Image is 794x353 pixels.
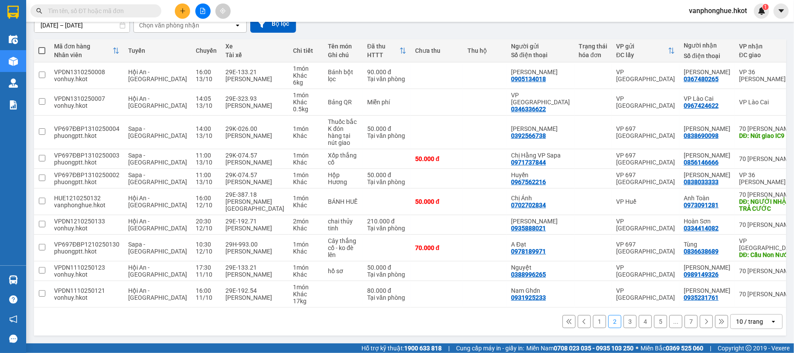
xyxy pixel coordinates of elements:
[739,43,791,50] div: VP nhận
[415,244,459,251] div: 70.000 đ
[684,178,719,185] div: 0838033333
[293,241,319,248] div: 1 món
[293,195,319,202] div: 1 món
[196,241,217,248] div: 10:30
[225,69,284,75] div: 29E-133.21
[196,132,217,139] div: 13/10
[293,125,319,132] div: 1 món
[225,241,284,248] div: 29H-993.00
[511,241,570,248] div: A Đạt
[511,51,570,58] div: Số điện thoại
[180,8,186,14] span: plus
[196,152,217,159] div: 11:00
[684,271,719,278] div: 0989149326
[710,343,711,353] span: |
[736,317,763,326] div: 10 / trang
[616,264,675,278] div: VP [GEOGRAPHIC_DATA]
[7,6,19,19] img: logo-vxr
[774,3,789,19] button: caret-down
[511,152,570,159] div: Chị Hằng VP Sapa
[128,95,187,109] span: Hội An - [GEOGRAPHIC_DATA]
[225,248,284,255] div: [PERSON_NAME]
[367,75,406,82] div: Tại văn phòng
[684,218,730,225] div: Hoàn Sơn
[225,152,284,159] div: 29K-074.57
[54,171,119,178] div: VP697ĐBP1310250002
[526,343,634,353] span: Miền Nam
[128,152,187,166] span: Sapa - [GEOGRAPHIC_DATA]
[682,5,754,16] span: vanphonghue.hkot
[36,8,42,14] span: search
[511,271,546,278] div: 0388996265
[293,271,319,278] div: Khác
[293,72,319,79] div: Khác
[367,218,406,225] div: 210.000 đ
[770,318,777,325] svg: open
[764,4,767,10] span: 1
[225,225,284,232] div: [PERSON_NAME]
[684,42,730,49] div: Người nhận
[225,132,284,139] div: [PERSON_NAME]
[175,3,190,19] button: plus
[293,171,319,178] div: 1 món
[612,39,679,62] th: Toggle SortBy
[511,202,546,209] div: 0702702834
[54,152,119,159] div: VP697ĐBP1310250003
[293,106,319,113] div: 0.5 kg
[50,39,124,62] th: Toggle SortBy
[777,7,785,15] span: caret-down
[684,171,730,178] div: Anh Hoàng
[616,218,675,232] div: VP [GEOGRAPHIC_DATA]
[367,125,406,132] div: 50.000 đ
[54,218,119,225] div: VPDN1210250133
[225,171,284,178] div: 29K-074.57
[684,95,730,102] div: VP Lào Cai
[54,264,119,271] div: VPDN1110250123
[225,271,284,278] div: [PERSON_NAME]
[511,195,570,202] div: Chị Ánh
[196,171,217,178] div: 11:00
[328,237,358,258] div: Cây thắng cố - ko đè lên
[758,7,766,15] img: icon-new-feature
[9,57,18,66] img: warehouse-icon
[328,43,358,50] div: Tên món
[225,294,284,301] div: [PERSON_NAME]
[616,287,675,301] div: VP [GEOGRAPHIC_DATA]
[54,95,119,102] div: VPDN1310250007
[196,75,217,82] div: 13/10
[54,43,112,50] div: Mã đơn hàng
[196,102,217,109] div: 13/10
[511,248,546,255] div: 0978189971
[293,298,319,305] div: 17 kg
[684,69,730,75] div: Vũ Hà
[215,3,231,19] button: aim
[367,178,406,185] div: Tại văn phòng
[54,75,119,82] div: vonhuy.hkot
[467,47,502,54] div: Thu hộ
[139,21,199,30] div: Chọn văn phòng nhận
[195,3,211,19] button: file-add
[54,241,119,248] div: VP697ĐBP1210250130
[196,125,217,132] div: 14:00
[196,218,217,225] div: 20:30
[616,241,675,255] div: VP 697 [GEOGRAPHIC_DATA]
[511,225,546,232] div: 0935888021
[293,65,319,72] div: 1 món
[328,118,358,125] div: Thuốc bắc
[415,47,459,54] div: Chưa thu
[225,264,284,271] div: 29E-133.21
[293,99,319,106] div: Khác
[128,195,187,209] span: Hội An - [GEOGRAPHIC_DATA]
[746,345,752,351] span: copyright
[684,225,719,232] div: 0334414082
[225,198,284,212] div: [PERSON_NAME][GEOGRAPHIC_DATA]
[293,132,319,139] div: Khác
[128,218,187,232] span: Hội An - [GEOGRAPHIC_DATA]
[293,284,319,291] div: 1 món
[196,202,217,209] div: 12/10
[669,315,682,328] button: ...
[9,295,17,304] span: question-circle
[636,346,638,350] span: ⚪️
[511,218,570,225] div: Anh Khải
[54,202,119,209] div: vanphonghue.hkot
